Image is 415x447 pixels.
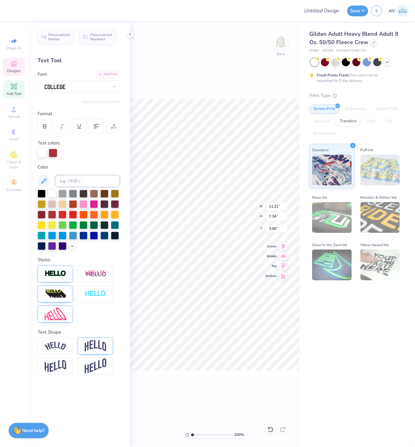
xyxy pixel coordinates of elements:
span: Gildan Adult Heavy Blend Adult 8 Oz. 50/50 Fleece Crew [309,30,398,46]
img: Back [275,36,287,48]
div: Styles [38,256,120,263]
div: Rhinestones [309,129,339,138]
strong: Fresh Prints Flash: [317,73,349,78]
img: Arch [85,340,106,352]
label: Text colors [38,140,60,147]
div: Foil [381,117,396,126]
img: Arc [45,342,66,350]
span: Top [266,264,277,268]
img: Stroke [45,270,66,277]
span: Middle [266,254,277,258]
div: Text Tool [38,56,120,65]
span: Water based Ink [360,242,389,248]
span: Standard [312,147,328,153]
span: Add Text [6,91,21,96]
span: Clipart & logos [3,160,25,169]
span: Gildan [309,48,319,53]
div: Screen Print [309,104,339,114]
span: Decorate [6,187,21,192]
span: Greek [9,137,19,142]
span: Glow in the Dark Ink [312,242,347,248]
span: Center [266,244,277,249]
span: AV [389,7,395,14]
span: 100 % [234,432,244,438]
span: Personalized Numbers [90,33,112,41]
div: Format [38,110,121,117]
img: Neon Ink [312,202,352,233]
input: e.g. 7428 c [55,175,120,187]
img: 3d Illusion [45,289,66,299]
span: Metallic & Glitter Ink [360,194,397,201]
div: Print Type [309,92,403,99]
label: Font [38,71,47,78]
span: Image AI [7,46,21,51]
img: Rise [85,359,106,374]
img: Standard [312,155,352,185]
span: Bottom [266,274,277,278]
span: Personalized Names [48,33,70,41]
div: Applique [309,117,334,126]
strong: Need help? [22,428,45,434]
div: Back [277,51,285,57]
span: Neon Ink [312,194,327,201]
span: Puff Ink [360,147,373,153]
span: Designs [7,68,21,73]
img: Puff Ink [360,155,400,185]
div: This color can be expedited for 5 day delivery. [317,72,393,83]
img: Free Distort [45,307,66,321]
input: Untitled Design [299,5,344,17]
img: Negative Space [85,291,106,298]
div: Digital Print [372,104,402,114]
span: Upload [8,114,20,119]
div: Add Font [96,71,120,78]
a: AV [389,5,409,17]
span: Minimum Order: 24 + [336,48,367,53]
button: Save [347,6,368,16]
div: Vinyl [362,117,380,126]
button: Switch to Greek Letters [82,99,120,104]
img: Aargy Velasco [397,5,409,17]
div: Text Shape [38,329,120,336]
img: Flag [45,360,66,372]
div: Color [38,164,120,171]
img: Glow in the Dark Ink [312,250,352,280]
img: Water based Ink [360,250,400,280]
div: Transfers [336,117,360,126]
div: Embroidery [341,104,370,114]
span: # G180 [322,48,333,53]
img: Metallic & Glitter Ink [360,202,400,233]
img: Shadow [85,270,106,278]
